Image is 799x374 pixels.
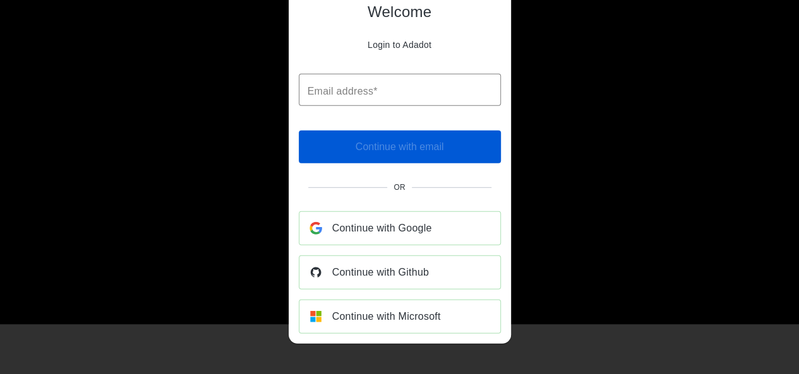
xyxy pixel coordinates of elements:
[299,300,501,334] a: Continue with Microsoft
[332,264,430,281] span: Continue with Github
[393,183,406,192] span: Or
[368,39,431,49] p: Login to Adadot
[299,131,501,163] span: Enter an email to continue
[299,211,501,245] a: Continue with Google
[368,3,431,20] h1: Welcome
[332,308,441,325] span: Continue with Microsoft
[332,219,432,237] span: Continue with Google
[299,255,501,289] a: Continue with Github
